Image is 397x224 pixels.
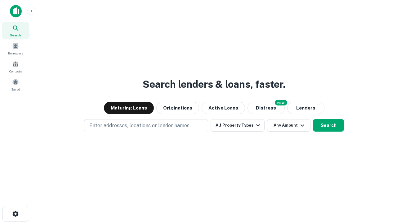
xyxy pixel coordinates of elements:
[2,76,29,93] a: Saved
[9,69,22,74] span: Contacts
[156,102,199,114] button: Originations
[89,122,190,129] p: Enter addresses, locations or lender names
[211,119,265,132] button: All Property Types
[84,119,208,132] button: Enter addresses, locations or lender names
[287,102,324,114] button: Lenders
[104,102,154,114] button: Maturing Loans
[10,5,22,17] img: capitalize-icon.png
[267,119,310,132] button: Any Amount
[202,102,245,114] button: Active Loans
[8,51,23,56] span: Borrowers
[2,58,29,75] a: Contacts
[2,40,29,57] a: Borrowers
[248,102,285,114] button: Search distressed loans with lien and other non-mortgage details.
[366,174,397,204] iframe: Chat Widget
[2,22,29,39] a: Search
[313,119,344,132] button: Search
[275,100,287,105] div: NEW
[10,33,21,38] span: Search
[143,77,285,92] h3: Search lenders & loans, faster.
[11,87,20,92] span: Saved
